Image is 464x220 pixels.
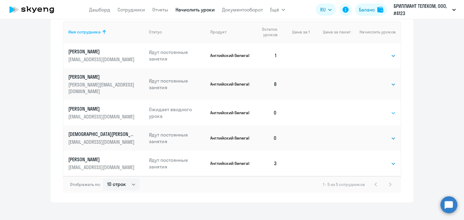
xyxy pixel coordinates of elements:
a: [PERSON_NAME][EMAIL_ADDRESS][DOMAIN_NAME] [68,105,144,120]
button: БРИЛЛИАНТ ТЕЛЕКОМ, ООО, #4123 [391,2,459,17]
a: Документооборот [222,7,263,13]
p: [EMAIL_ADDRESS][DOMAIN_NAME] [68,113,136,120]
div: Остаток уроков [256,27,282,37]
th: Цена за пакет [310,21,351,43]
a: Отчеты [152,7,168,13]
div: Статус [149,29,206,35]
button: RU [316,4,336,16]
a: Сотрудники [118,7,145,13]
p: Английский General [210,161,251,166]
p: Английский General [210,135,251,141]
p: Ожидает вводного урока [149,106,206,119]
p: БРИЛЛИАНТ ТЕЛЕКОМ, ООО, #4123 [394,2,450,17]
div: Имя сотрудника [68,29,144,35]
button: Балансbalance [355,4,387,16]
td: 8 [251,68,282,100]
a: [DEMOGRAPHIC_DATA][PERSON_NAME][EMAIL_ADDRESS][DOMAIN_NAME] [68,131,144,145]
span: Остаток уроков [256,27,277,37]
a: [PERSON_NAME][EMAIL_ADDRESS][DOMAIN_NAME] [68,48,144,63]
a: Дашборд [89,7,110,13]
p: [PERSON_NAME] [68,105,136,112]
p: [PERSON_NAME] [68,74,136,80]
a: [PERSON_NAME][PERSON_NAME][EMAIL_ADDRESS][DOMAIN_NAME] [68,74,144,95]
div: Продукт [210,29,227,35]
p: [PERSON_NAME] [68,156,136,163]
th: Начислить уроков [351,21,401,43]
div: Продукт [210,29,251,35]
th: Цена за 1 [282,21,310,43]
div: Баланс [359,6,375,13]
p: Идут постоянные занятия [149,157,206,170]
div: Статус [149,29,162,35]
p: Английский General [210,110,251,115]
a: Начислить уроки [176,7,215,13]
td: 1 [251,43,282,68]
p: Английский General [210,81,251,87]
div: Имя сотрудника [68,29,101,35]
p: Идут постоянные занятия [149,77,206,91]
p: Английский General [210,53,251,58]
span: RU [320,6,326,13]
td: 0 [251,100,282,125]
span: 1 - 5 из 5 сотрудников [323,182,365,187]
p: [PERSON_NAME][EMAIL_ADDRESS][DOMAIN_NAME] [68,81,136,95]
p: Идут постоянные занятия [149,49,206,62]
p: [EMAIL_ADDRESS][DOMAIN_NAME] [68,164,136,171]
p: [DEMOGRAPHIC_DATA][PERSON_NAME] [68,131,136,137]
span: Отображать по: [70,182,101,187]
p: Идут постоянные занятия [149,131,206,145]
p: [EMAIL_ADDRESS][DOMAIN_NAME] [68,56,136,63]
button: Ещё [270,4,285,16]
a: [PERSON_NAME][EMAIL_ADDRESS][DOMAIN_NAME] [68,156,144,171]
p: [EMAIL_ADDRESS][DOMAIN_NAME] [68,139,136,145]
p: [PERSON_NAME] [68,48,136,55]
td: 0 [251,125,282,151]
img: balance [377,7,383,13]
span: Ещё [270,6,279,13]
td: 3 [251,151,282,176]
